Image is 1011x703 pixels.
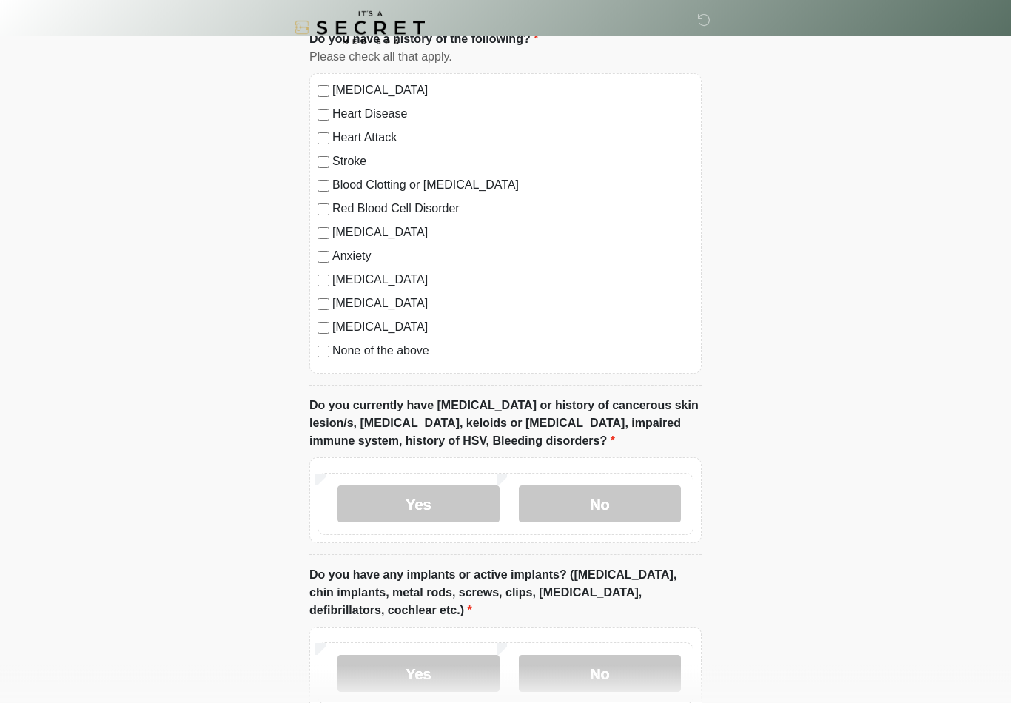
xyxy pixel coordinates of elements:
label: Do you have any implants or active implants? ([MEDICAL_DATA], chin implants, metal rods, screws, ... [309,567,702,620]
label: Anxiety [332,248,693,266]
div: Please check all that apply. [309,49,702,67]
input: None of the above [318,346,329,358]
input: Anxiety [318,252,329,263]
label: [MEDICAL_DATA] [332,224,693,242]
label: Stroke [332,153,693,171]
label: No [519,656,681,693]
label: [MEDICAL_DATA] [332,319,693,337]
input: Red Blood Cell Disorder [318,204,329,216]
label: [MEDICAL_DATA] [332,272,693,289]
label: Heart Disease [332,106,693,124]
input: Heart Disease [318,110,329,121]
input: Heart Attack [318,133,329,145]
label: Yes [337,656,500,693]
label: [MEDICAL_DATA] [332,295,693,313]
label: Blood Clotting or [MEDICAL_DATA] [332,177,693,195]
input: [MEDICAL_DATA] [318,86,329,98]
input: [MEDICAL_DATA] [318,323,329,334]
img: It's A Secret Med Spa Logo [295,11,425,44]
label: Heart Attack [332,129,693,147]
label: Do you currently have [MEDICAL_DATA] or history of cancerous skin lesion/s, [MEDICAL_DATA], keloi... [309,397,702,451]
input: Stroke [318,157,329,169]
input: [MEDICAL_DATA] [318,299,329,311]
label: Yes [337,486,500,523]
label: Red Blood Cell Disorder [332,201,693,218]
label: No [519,486,681,523]
label: [MEDICAL_DATA] [332,82,693,100]
input: [MEDICAL_DATA] [318,275,329,287]
input: Blood Clotting or [MEDICAL_DATA] [318,181,329,192]
input: [MEDICAL_DATA] [318,228,329,240]
label: None of the above [332,343,693,360]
